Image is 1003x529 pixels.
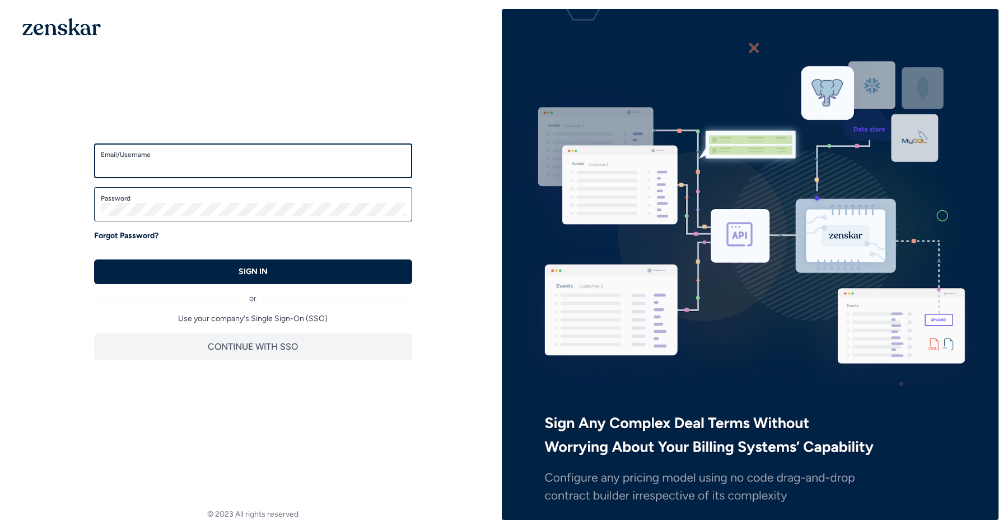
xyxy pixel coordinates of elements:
[4,509,502,520] footer: © 2023 All rights reserved
[94,284,412,304] div: or
[101,194,405,203] label: Password
[94,333,412,360] button: CONTINUE WITH SSO
[239,266,268,277] p: SIGN IN
[94,230,158,242] a: Forgot Password?
[94,313,412,324] p: Use your company's Single Sign-On (SSO)
[22,18,101,35] img: 1OGAJ2xQqyY4LXKgY66KYq0eOWRCkrZdAb3gUhuVAqdWPZE9SRJmCz+oDMSn4zDLXe31Ii730ItAGKgCKgCCgCikA4Av8PJUP...
[94,259,412,284] button: SIGN IN
[101,150,405,159] label: Email/Username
